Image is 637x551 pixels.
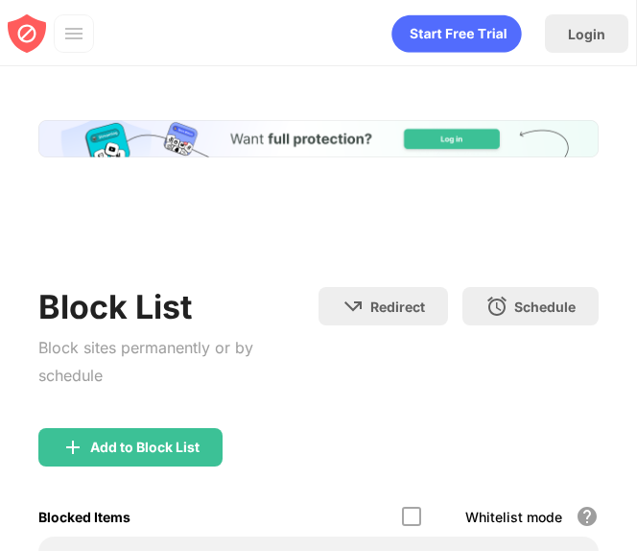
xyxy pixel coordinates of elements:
[465,509,562,525] div: Whitelist mode
[90,440,200,455] div: Add to Block List
[568,26,605,42] div: Login
[370,299,425,315] div: Redirect
[38,509,130,525] div: Blocked Items
[391,14,522,53] div: animation
[8,14,46,53] img: blocksite-icon-red.svg
[38,287,318,326] div: Block List
[514,299,576,315] div: Schedule
[38,334,318,390] div: Block sites permanently or by schedule
[38,120,599,264] iframe: Banner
